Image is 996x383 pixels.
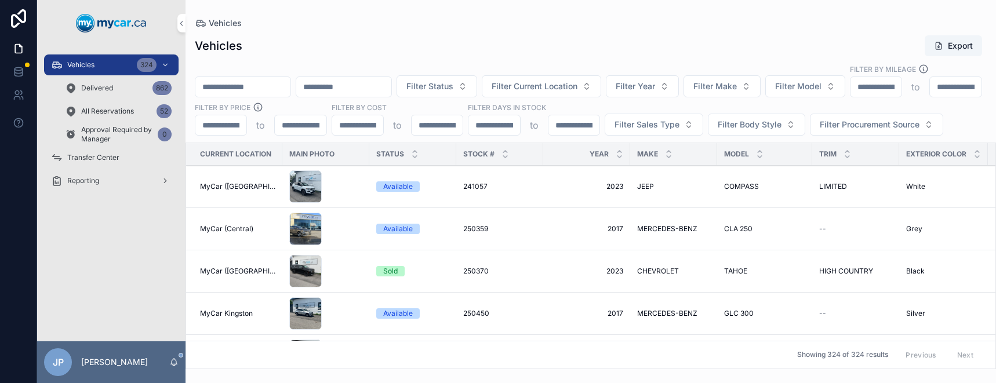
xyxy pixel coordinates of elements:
[376,224,449,234] a: Available
[289,149,335,159] span: Main Photo
[684,75,761,97] button: Select Button
[67,153,119,162] span: Transfer Center
[200,182,275,191] a: MyCar ([GEOGRAPHIC_DATA])
[616,81,655,92] span: Filter Year
[463,149,495,159] span: Stock #
[195,102,250,112] label: FILTER BY PRICE
[906,224,922,234] span: Grey
[850,64,916,74] label: Filter By Mileage
[200,309,253,318] span: MyCar Kingston
[67,176,99,185] span: Reporting
[637,309,697,318] span: MERCEDES-BENZ
[724,267,747,276] span: TAHOE
[820,119,919,130] span: Filter Procurement Source
[463,309,536,318] a: 250450
[819,182,847,191] span: LIMITED
[906,182,981,191] a: White
[37,46,186,206] div: scrollable content
[67,60,94,70] span: Vehicles
[376,266,449,276] a: Sold
[81,125,153,144] span: Approval Required by Manager
[819,224,892,234] a: --
[708,114,805,136] button: Select Button
[383,181,413,192] div: Available
[137,58,157,72] div: 324
[58,101,179,122] a: All Reservations52
[195,17,242,29] a: Vehicles
[157,104,172,118] div: 52
[637,224,710,234] a: MERCEDES-BENZ
[200,309,275,318] a: MyCar Kingston
[637,224,697,234] span: MERCEDES-BENZ
[44,54,179,75] a: Vehicles324
[606,75,679,97] button: Select Button
[383,308,413,319] div: Available
[482,75,601,97] button: Select Button
[463,309,489,318] span: 250450
[819,267,873,276] span: HIGH COUNTRY
[44,170,179,191] a: Reporting
[492,81,577,92] span: Filter Current Location
[200,224,253,234] span: MyCar (Central)
[925,35,982,56] button: Export
[637,267,679,276] span: CHEVROLET
[550,267,623,276] span: 2023
[463,182,488,191] span: 241057
[463,224,488,234] span: 250359
[376,149,404,159] span: Status
[819,224,826,234] span: --
[376,308,449,319] a: Available
[376,181,449,192] a: Available
[332,102,387,112] label: FILTER BY COST
[256,118,265,132] p: to
[819,309,892,318] a: --
[200,149,271,159] span: Current Location
[906,182,925,191] span: White
[200,267,275,276] a: MyCar ([GEOGRAPHIC_DATA])
[906,309,981,318] a: Silver
[724,224,805,234] a: CLA 250
[718,119,781,130] span: Filter Body Style
[724,182,805,191] a: COMPASS
[195,38,242,54] h1: Vehicles
[693,81,737,92] span: Filter Make
[76,14,147,32] img: App logo
[44,147,179,168] a: Transfer Center
[637,267,710,276] a: CHEVROLET
[605,114,703,136] button: Select Button
[550,309,623,318] a: 2017
[724,149,749,159] span: Model
[906,267,925,276] span: Black
[810,114,943,136] button: Select Button
[152,81,172,95] div: 862
[81,356,148,368] p: [PERSON_NAME]
[637,182,654,191] span: JEEP
[637,309,710,318] a: MERCEDES-BENZ
[906,149,966,159] span: Exterior Color
[765,75,845,97] button: Select Button
[906,309,925,318] span: Silver
[81,83,113,93] span: Delivered
[393,118,402,132] p: to
[81,107,134,116] span: All Reservations
[637,149,658,159] span: Make
[550,182,623,191] a: 2023
[819,149,837,159] span: Trim
[383,224,413,234] div: Available
[463,182,536,191] a: 241057
[724,309,754,318] span: GLC 300
[58,78,179,99] a: Delivered862
[383,266,398,276] div: Sold
[724,267,805,276] a: TAHOE
[58,124,179,145] a: Approval Required by Manager0
[397,75,477,97] button: Select Button
[550,224,623,234] a: 2017
[590,149,609,159] span: Year
[530,118,539,132] p: to
[819,267,892,276] a: HIGH COUNTRY
[615,119,679,130] span: Filter Sales Type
